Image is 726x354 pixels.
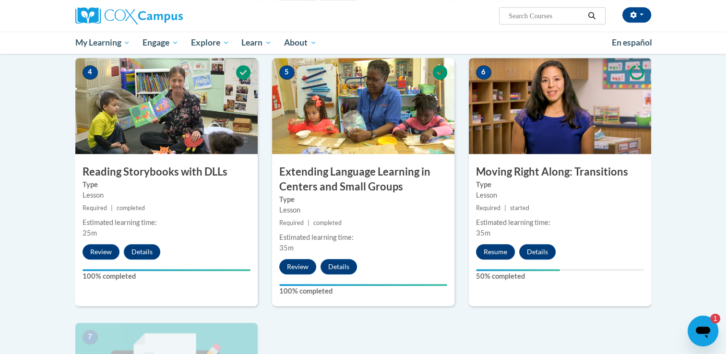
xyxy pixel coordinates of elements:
[476,190,644,201] div: Lesson
[191,37,229,48] span: Explore
[278,32,323,54] a: About
[508,10,584,22] input: Search Courses
[111,204,113,212] span: |
[476,271,644,282] label: 50% completed
[83,190,250,201] div: Lesson
[185,32,236,54] a: Explore
[476,179,644,190] label: Type
[83,244,119,260] button: Review
[75,58,258,154] img: Course Image
[279,244,294,252] span: 35m
[476,217,644,228] div: Estimated learning time:
[272,58,454,154] img: Course Image
[83,271,250,282] label: 100% completed
[279,286,447,296] label: 100% completed
[75,37,130,48] span: My Learning
[504,204,506,212] span: |
[476,244,515,260] button: Resume
[143,37,179,48] span: Engage
[519,244,556,260] button: Details
[279,259,316,274] button: Review
[235,32,278,54] a: Learn
[83,179,250,190] label: Type
[124,244,160,260] button: Details
[83,229,97,237] span: 25m
[75,7,258,24] a: Cox Campus
[83,65,98,80] span: 4
[476,269,560,271] div: Your progress
[284,37,317,48] span: About
[476,65,491,80] span: 6
[688,316,718,346] iframe: Button to launch messaging window, 1 unread message
[272,165,454,194] h3: Extending Language Learning in Centers and Small Groups
[83,330,98,344] span: 7
[75,165,258,179] h3: Reading Storybooks with DLLs
[469,165,651,179] h3: Moving Right Along: Transitions
[83,269,250,271] div: Your progress
[69,32,137,54] a: My Learning
[321,259,357,274] button: Details
[83,217,250,228] div: Estimated learning time:
[701,314,720,323] iframe: Number of unread messages
[75,7,183,24] img: Cox Campus
[476,204,500,212] span: Required
[279,65,295,80] span: 5
[279,205,447,215] div: Lesson
[606,33,658,53] a: En español
[136,32,185,54] a: Engage
[622,7,651,23] button: Account Settings
[612,37,652,47] span: En español
[117,204,145,212] span: completed
[83,204,107,212] span: Required
[61,32,666,54] div: Main menu
[510,204,529,212] span: started
[279,219,304,226] span: Required
[313,219,342,226] span: completed
[584,10,599,22] button: Search
[469,58,651,154] img: Course Image
[279,284,447,286] div: Your progress
[279,194,447,205] label: Type
[308,219,309,226] span: |
[279,232,447,243] div: Estimated learning time:
[476,229,490,237] span: 35m
[241,37,272,48] span: Learn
